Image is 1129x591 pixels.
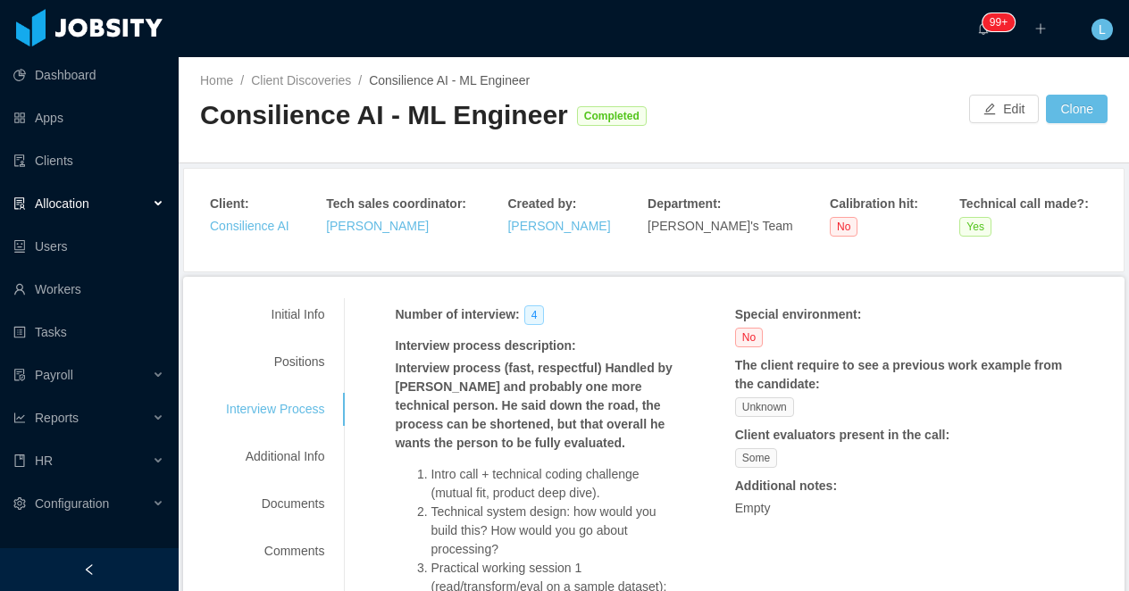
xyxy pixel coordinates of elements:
strong: Technical call made? : [959,196,1088,211]
li: Technical system design: how would you build this? How would you go about processing? [431,503,678,559]
span: Consilience AI - ML Engineer [369,73,530,87]
span: Configuration [35,496,109,511]
div: Comments [205,535,346,568]
span: [PERSON_NAME]'s Team [648,219,793,233]
i: icon: file-protect [13,369,26,381]
span: Allocation [35,196,89,211]
div: Positions [205,345,346,379]
strong: The client require to see a previous work example from the candidate : [735,358,1066,391]
i: icon: solution [13,197,26,210]
a: icon: robotUsers [13,229,164,264]
a: icon: appstoreApps [13,100,164,136]
span: HR [35,454,53,468]
a: [PERSON_NAME] [507,219,610,233]
strong: Number of interview : [395,307,519,321]
span: Some [735,448,777,468]
span: Completed [577,106,647,126]
span: No [735,328,763,347]
i: icon: setting [13,497,26,510]
i: icon: bell [977,22,990,35]
span: Reports [35,411,79,425]
a: icon: userWorkers [13,271,164,307]
div: Initial Info [205,298,346,331]
span: L [1099,19,1106,40]
div: Additional Info [205,440,346,473]
span: 4 [524,305,545,325]
span: / [240,73,244,87]
span: Payroll [35,368,73,382]
strong: Department : [648,196,721,211]
strong: Client evaluators present in the call : [735,428,949,442]
a: [PERSON_NAME] [326,219,429,233]
a: icon: pie-chartDashboard [13,57,164,93]
i: icon: line-chart [13,412,26,424]
strong: Special environment : [735,307,862,321]
strong: Interview process (fast, respectful) Handled by [PERSON_NAME] and probably one more technical per... [395,361,672,450]
a: Home [200,73,233,87]
strong: Tech sales coordinator : [326,196,466,211]
a: Client Discoveries [251,73,351,87]
div: Consilience AI - ML Engineer [200,97,568,134]
div: Interview Process [205,393,346,426]
i: icon: plus [1034,22,1047,35]
span: / [358,73,362,87]
button: Clone [1046,95,1108,123]
i: icon: book [13,454,26,467]
span: Empty [735,501,771,515]
strong: Interview process description : [395,338,575,353]
li: Intro call + technical coding challenge (mutual fit, product deep dive). [431,465,678,503]
span: Unknown [735,397,794,417]
span: Yes [959,217,991,237]
a: icon: profileTasks [13,314,164,350]
span: No [830,217,857,237]
strong: Client : [210,196,249,211]
button: icon: editEdit [969,95,1039,123]
a: Consilience AI [210,219,289,233]
sup: 575 [983,13,1015,31]
strong: Calibration hit : [830,196,918,211]
a: icon: auditClients [13,143,164,179]
strong: Created by : [507,196,576,211]
div: Documents [205,487,346,520]
strong: Additional notes : [735,479,837,493]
